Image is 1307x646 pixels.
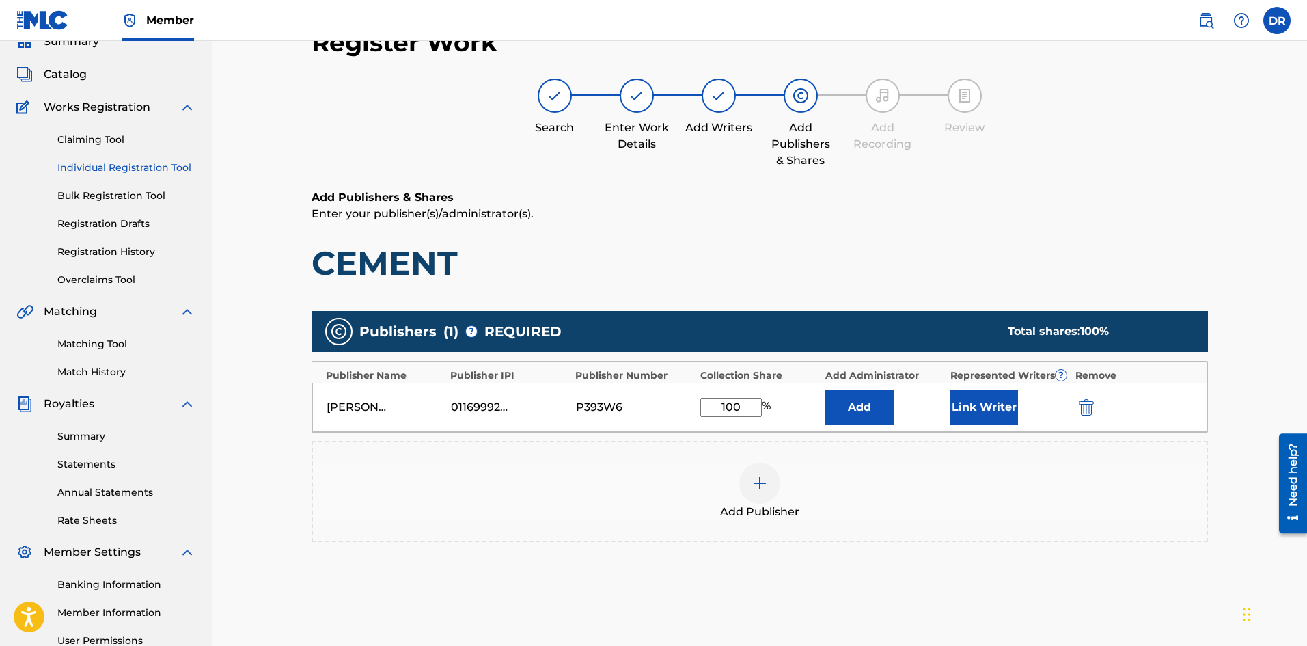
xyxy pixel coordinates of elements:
[1198,12,1214,29] img: search
[1008,323,1181,340] div: Total shares:
[312,27,497,58] h2: Register Work
[1228,7,1255,34] div: Help
[16,396,33,412] img: Royalties
[1079,399,1094,416] img: 12a2ab48e56ec057fbd8.svg
[685,120,753,136] div: Add Writers
[875,88,891,104] img: step indicator icon for Add Recording
[711,88,727,104] img: step indicator icon for Add Writers
[720,504,799,520] span: Add Publisher
[326,368,444,383] div: Publisher Name
[629,88,645,104] img: step indicator icon for Enter Work Details
[16,10,69,30] img: MLC Logo
[44,304,97,320] span: Matching
[1080,325,1109,338] span: 100 %
[57,429,195,444] a: Summary
[16,99,34,116] img: Works Registration
[57,606,195,620] a: Member Information
[16,304,33,320] img: Matching
[950,368,1069,383] div: Represented Writers
[1233,12,1250,29] img: help
[547,88,563,104] img: step indicator icon for Search
[16,66,87,83] a: CatalogCatalog
[1243,594,1251,635] div: Drag
[484,321,562,342] span: REQUIRED
[16,66,33,83] img: Catalog
[16,33,99,50] a: SummarySummary
[146,12,194,28] span: Member
[122,12,138,29] img: Top Rightsholder
[57,485,195,500] a: Annual Statements
[1192,7,1220,34] a: Public Search
[1239,580,1307,646] iframe: Chat Widget
[1075,368,1194,383] div: Remove
[57,133,195,147] a: Claiming Tool
[825,390,894,425] button: Add
[767,120,835,169] div: Add Publishers & Shares
[44,544,141,561] span: Member Settings
[950,390,1018,425] button: Link Writer
[752,475,768,492] img: add
[312,189,1208,206] h6: Add Publishers & Shares
[57,245,195,259] a: Registration History
[57,161,195,175] a: Individual Registration Tool
[16,33,33,50] img: Summary
[521,120,589,136] div: Search
[312,206,1208,222] p: Enter your publisher(s)/administrator(s).
[44,99,150,116] span: Works Registration
[57,457,195,472] a: Statements
[179,544,195,561] img: expand
[466,326,477,337] span: ?
[179,99,195,116] img: expand
[16,544,33,561] img: Member Settings
[57,365,195,379] a: Match History
[57,189,195,203] a: Bulk Registration Tool
[312,243,1208,284] h1: CEMENT
[44,396,94,412] span: Royalties
[825,368,944,383] div: Add Administrator
[44,33,99,50] span: Summary
[603,120,671,152] div: Enter Work Details
[57,273,195,287] a: Overclaims Tool
[179,304,195,320] img: expand
[575,368,693,383] div: Publisher Number
[57,337,195,351] a: Matching Tool
[57,217,195,231] a: Registration Drafts
[44,66,87,83] span: Catalog
[1263,7,1291,34] div: User Menu
[443,321,458,342] span: ( 1 )
[57,578,195,592] a: Banking Information
[700,368,818,383] div: Collection Share
[57,513,195,528] a: Rate Sheets
[1269,429,1307,539] iframe: Resource Center
[931,120,999,136] div: Review
[1056,370,1067,381] span: ?
[849,120,917,152] div: Add Recording
[331,323,347,340] img: publishers
[762,398,774,417] span: %
[450,368,568,383] div: Publisher IPI
[793,88,809,104] img: step indicator icon for Add Publishers & Shares
[957,88,973,104] img: step indicator icon for Review
[359,321,437,342] span: Publishers
[179,396,195,412] img: expand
